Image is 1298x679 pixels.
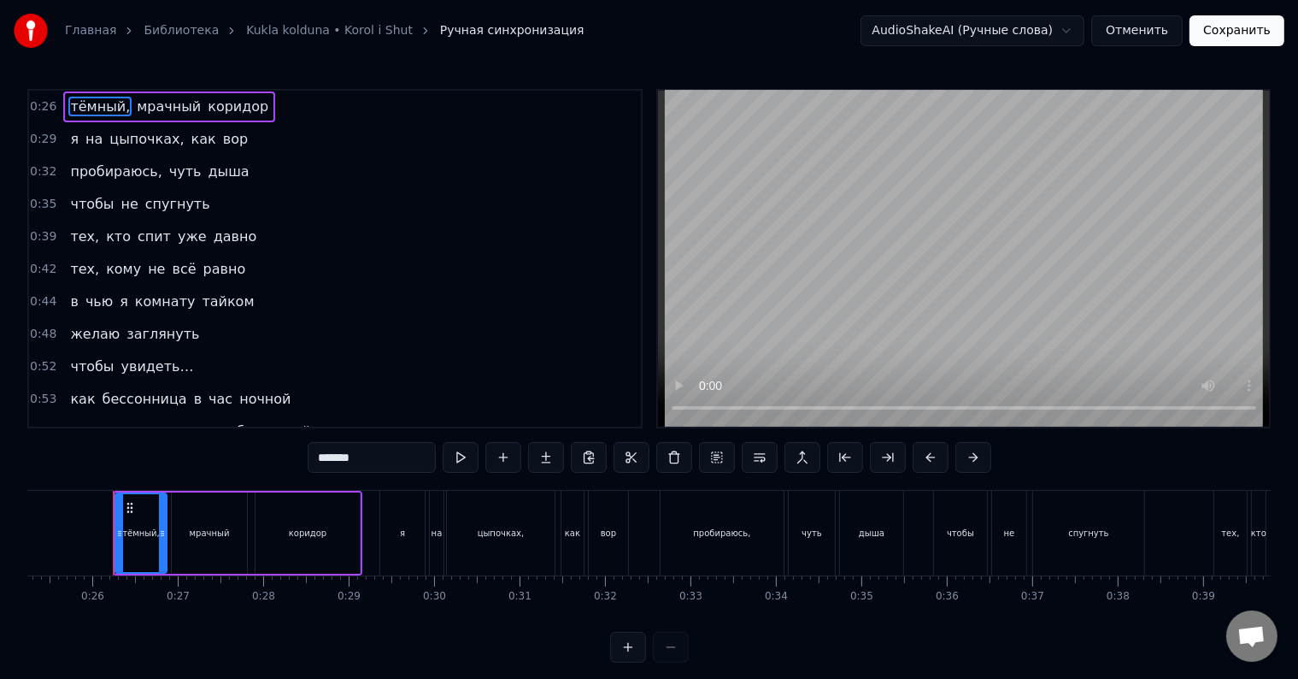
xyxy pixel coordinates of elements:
span: в [192,389,203,409]
span: 0:42 [30,261,56,278]
div: я [400,527,405,540]
div: вор [601,527,616,540]
span: 0:52 [30,358,56,375]
div: дыша [859,527,884,540]
span: кто [104,227,132,246]
span: вор [221,129,250,149]
nav: breadcrumb [65,22,584,39]
span: желаю [68,324,121,344]
a: Библиотека [144,22,219,39]
span: равно [202,259,248,279]
span: дыша [207,162,251,181]
span: чтобы [68,194,115,214]
div: 0:30 [423,590,446,604]
div: как [565,527,580,540]
span: в [68,292,79,311]
div: Открытый чат [1226,611,1277,662]
div: 0:28 [252,590,275,604]
span: не [120,194,140,214]
span: спит [136,227,173,246]
span: Ручная синхронизация [440,22,584,39]
span: тайком [200,292,255,311]
span: час [207,389,234,409]
span: меняет, [68,422,128,441]
div: тёмный, [122,527,160,540]
span: как [68,389,97,409]
span: тех, [68,227,101,246]
button: Сохранить [1189,15,1284,46]
div: на [432,527,443,540]
div: 0:39 [1192,590,1215,604]
div: чуть [802,527,822,540]
span: тёмный, [68,97,132,116]
span: пробираюсь, [68,162,163,181]
div: пробираюсь, [693,527,750,540]
span: всё [170,259,197,279]
span: 0:29 [30,131,56,148]
span: 0:56 [30,423,56,440]
span: комнату [133,292,197,311]
span: как [190,129,218,149]
div: чтобы [947,527,974,540]
div: 0:36 [936,590,959,604]
div: 0:34 [765,590,788,604]
span: давно [212,227,259,246]
span: 0:35 [30,196,56,213]
span: мрачный [135,97,203,116]
span: 0:32 [30,163,56,180]
span: кому [104,259,143,279]
span: уже [176,227,209,246]
button: Отменить [1091,15,1183,46]
span: я [118,292,130,311]
span: не [146,259,167,279]
span: чуть [167,162,203,181]
div: спугнуть [1068,527,1108,540]
div: 0:32 [594,590,617,604]
div: 0:31 [508,590,532,604]
span: бессонница [101,389,189,409]
div: 0:26 [81,590,104,604]
span: чью [84,292,115,311]
span: ночной [238,389,292,409]
div: 0:29 [338,590,361,604]
img: youka [14,14,48,48]
span: я [68,129,80,149]
span: 0:53 [30,391,56,408]
span: тех, [68,259,101,279]
span: заглянуть [125,324,201,344]
span: спугнуть [144,194,212,214]
div: мрачный [190,527,230,540]
span: чтобы [68,357,115,376]
div: тех, [1221,527,1239,540]
span: 0:26 [30,98,56,115]
a: Kukla kolduna • Korol i Shut [246,22,413,39]
span: увидеть… [120,357,196,376]
span: 0:48 [30,326,56,343]
span: коридор [206,97,270,116]
span: 0:44 [30,293,56,310]
div: 0:33 [679,590,702,604]
span: на [84,129,104,149]
a: Главная [65,22,116,39]
div: не [1004,527,1015,540]
span: нелюдимая, [132,422,223,441]
div: кто [1251,527,1266,540]
div: коридор [289,527,326,540]
span: 0:39 [30,228,56,245]
span: облик [226,422,273,441]
div: 0:27 [167,590,190,604]
div: 0:35 [850,590,873,604]
span: твой [276,422,313,441]
div: цыпочках, [478,527,525,540]
div: 0:38 [1107,590,1130,604]
div: 0:37 [1021,590,1044,604]
span: цыпочках, [108,129,185,149]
